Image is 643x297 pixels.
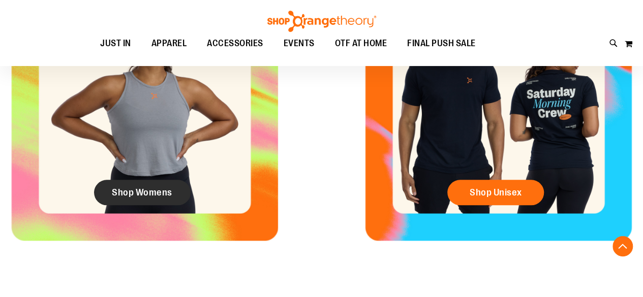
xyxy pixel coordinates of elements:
[141,32,197,55] a: APPAREL
[112,187,172,198] span: Shop Womens
[325,32,397,55] a: OTF AT HOME
[100,32,131,55] span: JUST IN
[151,32,187,55] span: APPAREL
[266,11,378,32] img: Shop Orangetheory
[397,32,486,55] a: FINAL PUSH SALE
[207,32,263,55] span: ACCESSORIES
[197,32,273,55] a: ACCESSORIES
[335,32,387,55] span: OTF AT HOME
[284,32,315,55] span: EVENTS
[447,180,544,205] a: Shop Unisex
[407,32,476,55] span: FINAL PUSH SALE
[470,187,522,198] span: Shop Unisex
[273,32,325,55] a: EVENTS
[94,180,191,205] a: Shop Womens
[613,236,633,256] button: Back To Top
[90,32,141,55] a: JUST IN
